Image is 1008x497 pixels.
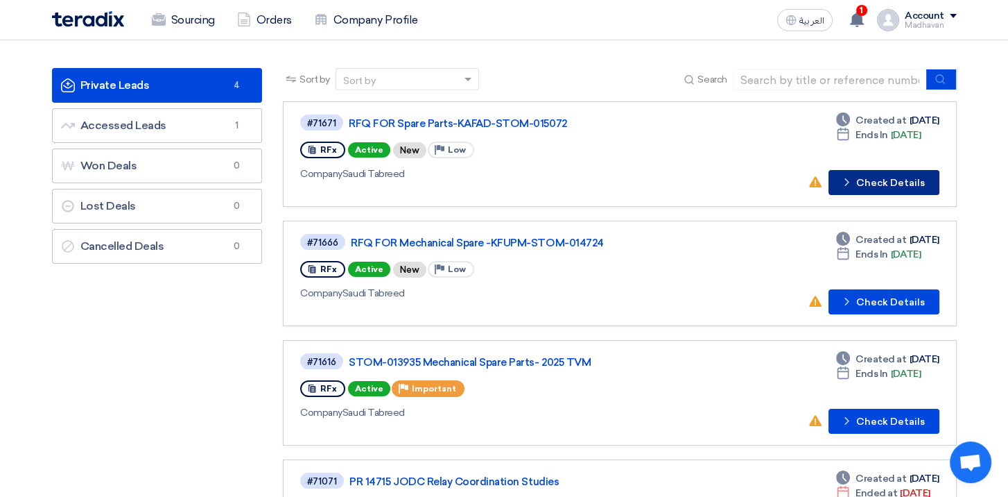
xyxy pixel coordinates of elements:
span: RFx [320,264,337,274]
span: Company [300,168,342,180]
span: Important [412,384,456,394]
a: Cancelled Deals0 [52,229,263,264]
div: [DATE] [836,233,939,247]
span: Created at [855,113,906,128]
span: Ends In [855,247,888,262]
a: Company Profile [303,5,429,35]
span: Active [348,381,390,396]
div: [DATE] [836,113,939,128]
button: Check Details [828,289,939,314]
span: Created at [855,471,906,486]
span: Search [697,72,727,87]
span: 4 [228,78,245,92]
span: 0 [228,159,245,173]
div: #71616 [307,357,336,367]
span: Low [448,145,466,155]
span: RFx [320,145,337,155]
button: Check Details [828,409,939,434]
a: RFQ FOR Spare Parts-KAFAD-STOM-015072 [349,117,695,130]
div: Sort by [343,74,376,88]
span: Active [348,262,390,277]
input: Search by title or reference number [733,69,927,90]
span: Created at [855,233,906,247]
div: [DATE] [836,471,939,486]
div: Open chat [950,441,991,483]
a: Sourcing [141,5,226,35]
div: Saudi Tabreed [300,167,698,181]
div: Saudi Tabreed [300,286,700,301]
span: Ends In [855,128,888,142]
a: Accessed Leads1 [52,108,263,143]
a: PR 14715 JODC Relay Coordination Studies [349,475,696,488]
a: Lost Deals0 [52,189,263,224]
div: New [393,142,426,158]
div: #71666 [307,238,338,247]
span: 0 [228,239,245,253]
button: العربية [777,9,833,31]
div: [DATE] [836,128,921,142]
div: [DATE] [836,367,921,381]
span: 0 [228,199,245,213]
a: STOM-013935 Mechanical Spare Parts- 2025 TVM [349,356,695,369]
img: Teradix logo [52,11,124,27]
a: Private Leads4 [52,68,263,103]
a: Won Deals0 [52,149,263,183]
span: العربية [799,16,824,26]
span: Ends In [855,367,888,381]
a: Orders [226,5,303,35]
div: New [393,262,426,278]
span: Created at [855,352,906,367]
img: profile_test.png [877,9,899,31]
div: #71671 [307,119,336,128]
span: Company [300,287,342,299]
div: Madhavan [905,22,957,29]
span: Active [348,142,390,158]
span: Company [300,407,342,419]
div: [DATE] [836,352,939,367]
div: #71071 [307,477,337,486]
button: Check Details [828,170,939,195]
a: RFQ FOR Mechanical Spare -KFUPM-STOM-014724 [351,237,697,249]
div: Saudi Tabreed [300,405,698,420]
span: 1 [856,5,867,16]
div: [DATE] [836,247,921,262]
span: Sort by [299,72,330,87]
span: RFx [320,384,337,394]
span: Low [448,264,466,274]
div: Account [905,10,944,22]
span: 1 [228,119,245,133]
